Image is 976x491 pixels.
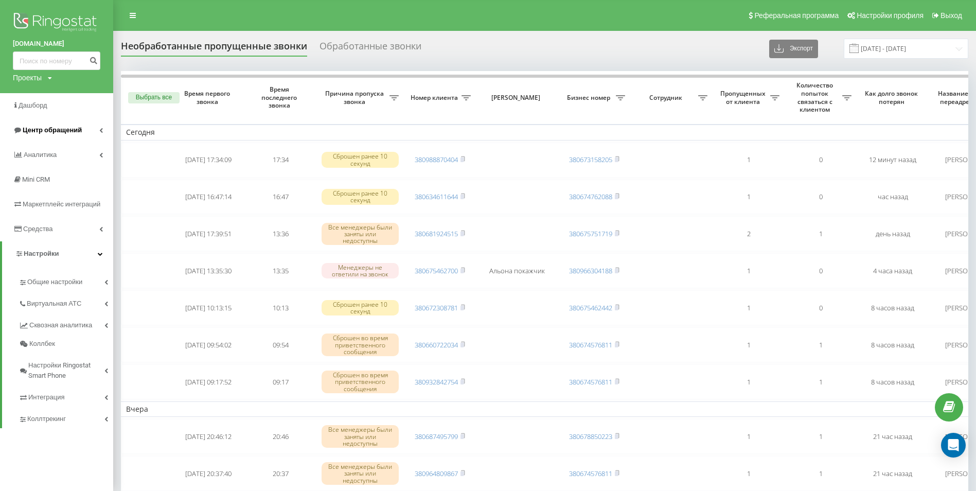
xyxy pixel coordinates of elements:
td: 1 [713,143,785,178]
div: Все менеджеры были заняты или недоступны [322,462,399,485]
span: Сотрудник [635,94,698,102]
a: 380634611644 [415,192,458,201]
span: Центр обращений [23,126,82,134]
td: [DATE] 20:46:12 [172,419,244,454]
a: 380675462700 [415,266,458,275]
span: Причина пропуска звонка [322,90,389,106]
td: [DATE] 13:35:30 [172,253,244,288]
span: Настройки [24,250,59,257]
div: Сброшен во время приветственного сообщения [322,371,399,393]
div: Сброшен ранее 10 секунд [322,189,399,204]
a: 380674576811 [569,377,612,387]
a: Общие настройки [19,270,113,291]
a: 380678850223 [569,432,612,441]
a: 380673158205 [569,155,612,164]
span: Настройки Ringostat Smart Phone [28,360,104,381]
a: Коллтрекинг [19,407,113,428]
td: [DATE] 17:34:09 [172,143,244,178]
span: Интеграция [28,392,65,402]
td: 17:34 [244,143,316,178]
div: Менеджеры не ответили на звонок [322,263,399,278]
a: 380674762088 [569,192,612,201]
span: Аналитика [24,151,57,159]
td: 13:36 [244,216,316,251]
div: Все менеджеры были заняты или недоступны [322,425,399,448]
div: Необработанные пропущенные звонки [121,41,307,57]
td: 09:54 [244,327,316,362]
img: Ringostat logo [13,10,100,36]
span: Средства [23,225,53,233]
td: 21 час назад [857,456,929,491]
div: Сброшен ранее 10 секунд [322,300,399,315]
span: Настройки профиля [857,11,924,20]
td: 8 часов назад [857,290,929,325]
td: 20:37 [244,456,316,491]
a: [DOMAIN_NAME] [13,39,100,49]
td: 09:17 [244,364,316,399]
td: 1 [785,327,857,362]
button: Экспорт [769,40,818,58]
a: 380660722034 [415,340,458,349]
td: 0 [785,143,857,178]
td: [DATE] 09:17:52 [172,364,244,399]
a: 380966304188 [569,266,612,275]
td: [DATE] 09:54:02 [172,327,244,362]
a: Интеграция [19,385,113,407]
td: 2 [713,216,785,251]
span: Время последнего звонка [253,85,308,110]
a: 380932842754 [415,377,458,387]
input: Поиск по номеру [13,51,100,70]
td: 1 [713,253,785,288]
a: 380674576811 [569,469,612,478]
td: 1 [713,419,785,454]
span: Реферальная программа [754,11,839,20]
div: Обработанные звонки [320,41,421,57]
a: Сквозная аналитика [19,313,113,335]
td: 13:35 [244,253,316,288]
td: [DATE] 20:37:40 [172,456,244,491]
span: Коллбек [29,339,55,349]
td: 12 минут назад [857,143,929,178]
span: Бизнес номер [563,94,616,102]
td: 1 [785,456,857,491]
div: Все менеджеры были заняты или недоступны [322,223,399,246]
a: Настройки [2,241,113,266]
td: 20:46 [244,419,316,454]
a: 380964809867 [415,469,458,478]
span: Коллтрекинг [27,414,66,424]
td: [DATE] 17:39:51 [172,216,244,251]
a: Коллбек [19,335,113,353]
span: Пропущенных от клиента [718,90,770,106]
td: 1 [713,327,785,362]
div: Open Intercom Messenger [941,433,966,458]
span: Время первого звонка [181,90,236,106]
a: 380988870404 [415,155,458,164]
td: 1 [713,456,785,491]
span: Номер клиента [409,94,462,102]
a: 380672308781 [415,303,458,312]
a: 380681924515 [415,229,458,238]
td: 10:13 [244,290,316,325]
a: 380675751719 [569,229,612,238]
td: 1 [785,364,857,399]
span: Как долго звонок потерян [865,90,920,106]
span: Mini CRM [22,176,50,183]
td: Альона покажчик [476,253,558,288]
span: Общие настройки [27,277,82,287]
td: час назад [857,180,929,215]
td: 4 часа назад [857,253,929,288]
td: 0 [785,180,857,215]
span: Маркетплейс интеграций [23,200,100,208]
span: Выход [940,11,962,20]
a: Виртуальная АТС [19,291,113,313]
span: Виртуальная АТС [27,299,81,309]
td: 8 часов назад [857,364,929,399]
td: 0 [785,290,857,325]
div: Сброшен ранее 10 секунд [322,152,399,167]
td: 1 [785,419,857,454]
a: 380674576811 [569,340,612,349]
div: Сброшен во время приветственного сообщения [322,334,399,356]
td: [DATE] 16:47:14 [172,180,244,215]
span: [PERSON_NAME] [485,94,549,102]
td: 0 [785,253,857,288]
